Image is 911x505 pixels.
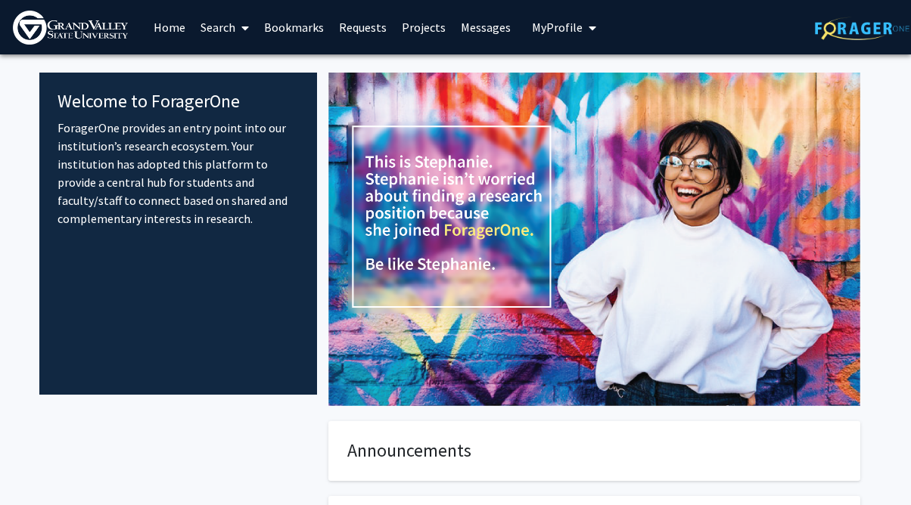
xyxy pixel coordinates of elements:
[347,440,841,462] h4: Announcements
[453,1,518,54] a: Messages
[331,1,394,54] a: Requests
[257,1,331,54] a: Bookmarks
[13,11,128,45] img: Grand Valley State University Logo
[532,20,583,35] span: My Profile
[815,17,909,40] img: ForagerOne Logo
[328,73,860,406] img: Cover Image
[193,1,257,54] a: Search
[146,1,193,54] a: Home
[394,1,453,54] a: Projects
[58,119,299,228] p: ForagerOne provides an entry point into our institution’s research ecosystem. Your institution ha...
[58,91,299,113] h4: Welcome to ForagerOne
